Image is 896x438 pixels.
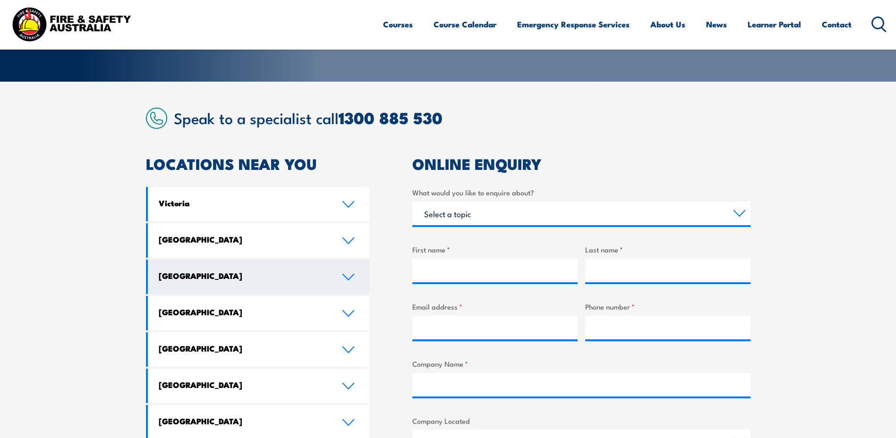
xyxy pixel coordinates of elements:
[159,307,328,317] h4: [GEOGRAPHIC_DATA]
[412,301,578,312] label: Email address
[159,270,328,281] h4: [GEOGRAPHIC_DATA]
[148,260,370,294] a: [GEOGRAPHIC_DATA]
[412,187,751,198] label: What would you like to enquire about?
[822,12,852,37] a: Contact
[146,157,370,170] h2: LOCATIONS NEAR YOU
[159,198,328,208] h4: Victoria
[383,12,413,37] a: Courses
[706,12,727,37] a: News
[650,12,685,37] a: About Us
[148,187,370,221] a: Victoria
[148,332,370,367] a: [GEOGRAPHIC_DATA]
[585,244,751,255] label: Last name
[159,416,328,426] h4: [GEOGRAPHIC_DATA]
[159,234,328,244] h4: [GEOGRAPHIC_DATA]
[412,157,751,170] h2: ONLINE ENQUIRY
[517,12,630,37] a: Emergency Response Services
[159,379,328,390] h4: [GEOGRAPHIC_DATA]
[174,109,751,126] h2: Speak to a specialist call
[339,105,443,130] a: 1300 885 530
[148,296,370,330] a: [GEOGRAPHIC_DATA]
[148,369,370,403] a: [GEOGRAPHIC_DATA]
[412,415,751,426] label: Company Located
[159,343,328,354] h4: [GEOGRAPHIC_DATA]
[434,12,496,37] a: Course Calendar
[412,244,578,255] label: First name
[412,358,751,369] label: Company Name
[148,223,370,258] a: [GEOGRAPHIC_DATA]
[585,301,751,312] label: Phone number
[748,12,801,37] a: Learner Portal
